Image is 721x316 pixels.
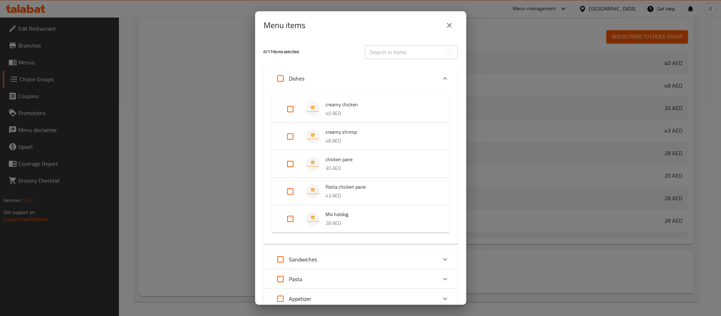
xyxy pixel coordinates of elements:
span: chicken pane [325,155,435,164]
div: Expand [272,205,449,233]
p: Pasta [289,275,302,283]
span: Mix hotdog [325,210,435,219]
div: Expand [264,67,458,90]
p: 30 AED [325,164,435,173]
div: Expand [272,150,449,178]
p: 43 AED [325,191,435,200]
span: creamy shrimp [325,128,435,137]
h2: Menu items [264,20,305,31]
p: Sandwiches [289,255,317,264]
img: chicken pane [306,157,320,171]
p: Appetizer [289,295,311,303]
span: creamy chicken [325,100,435,109]
button: close [441,17,458,34]
div: Expand [264,90,458,244]
p: 40 AED [325,109,435,118]
div: Expand [264,289,458,309]
img: Pasta chicken pane [306,184,320,198]
h5: 0 / 11 items selected [264,49,356,55]
div: Expand [272,95,449,123]
span: Pasta chicken pane [325,183,435,191]
img: Mix hotdog [306,212,320,226]
div: Expand [264,269,458,289]
div: Expand [272,178,449,205]
p: 48 AED [325,137,435,145]
img: creamy chicken [306,102,320,116]
p: Dishes [289,74,304,83]
img: creamy shrimp [306,129,320,144]
input: Search in items [365,45,442,59]
div: Expand [272,123,449,150]
div: Expand [264,249,458,269]
p: 28 AED [325,219,435,228]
